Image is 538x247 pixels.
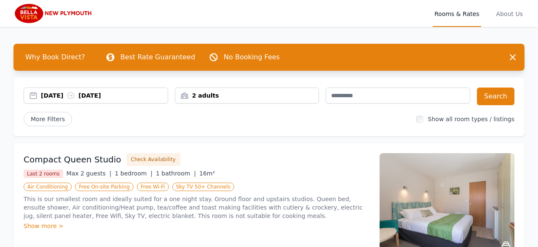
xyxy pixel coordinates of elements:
span: Last 2 rooms [24,170,63,178]
div: [DATE] [DATE] [41,91,168,100]
p: Best Rate Guaranteed [120,52,195,62]
span: Why Book Direct? [19,49,92,66]
button: Search [477,88,514,105]
div: 2 adults [175,91,319,100]
label: Show all room types / listings [428,116,514,122]
p: This is our smallest room and ideally suited for a one night stay. Ground floor and upstairs stud... [24,195,369,220]
p: No Booking Fees [224,52,280,62]
img: Bella Vista New Plymouth [13,3,94,24]
span: More Filters [24,112,72,126]
span: 1 bedroom | [115,170,153,177]
div: Show more > [24,222,369,230]
span: Free On-site Parking [75,183,134,191]
span: Max 2 guests | [67,170,112,177]
span: 16m² [199,170,215,177]
button: Check Availability [126,153,180,166]
span: Air Conditioning [24,183,72,191]
h3: Compact Queen Studio [24,154,121,165]
span: Free Wi-Fi [137,183,169,191]
span: Sky TV 50+ Channels [172,183,234,191]
span: 1 bathroom | [156,170,196,177]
